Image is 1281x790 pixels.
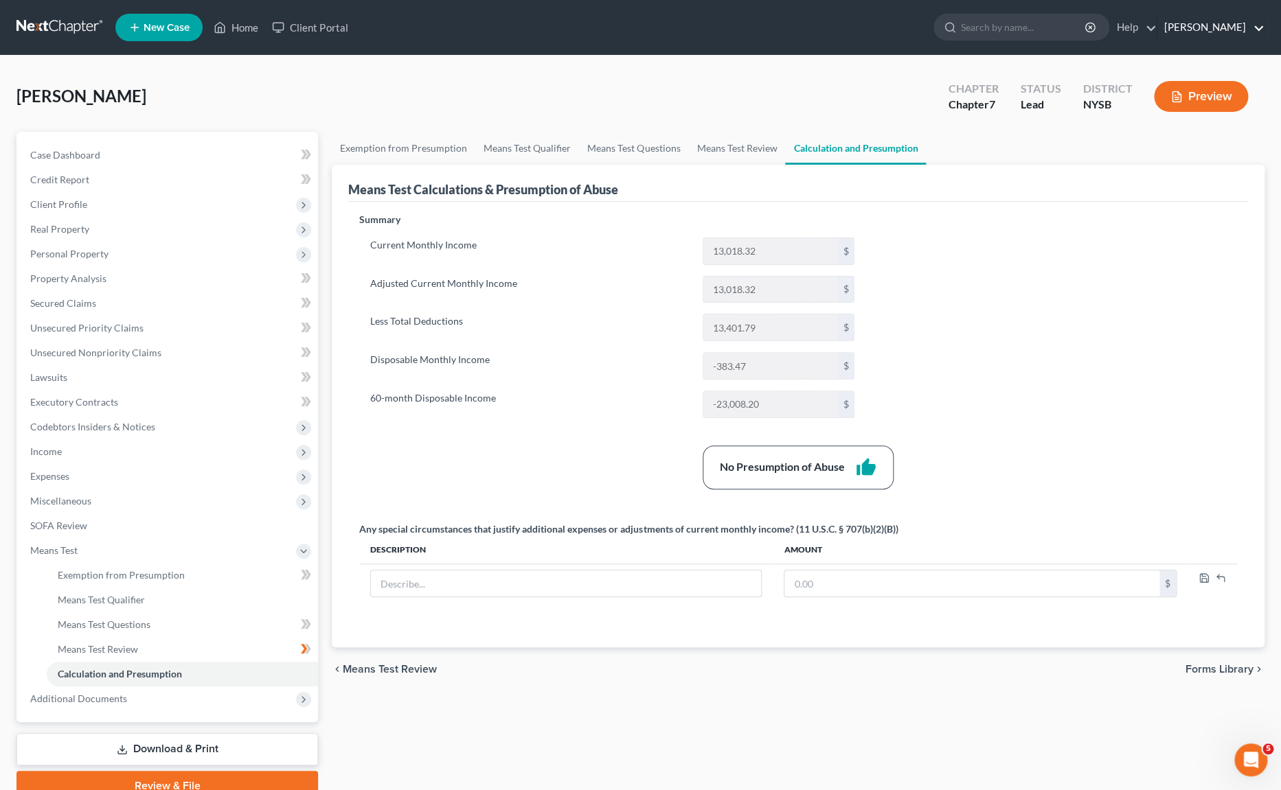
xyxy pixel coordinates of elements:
[475,132,579,165] a: Means Test Qualifier
[19,365,318,390] a: Lawsuits
[948,81,998,97] div: Chapter
[1154,81,1248,112] button: Preview
[343,664,437,675] span: Means Test Review
[703,314,838,340] input: 0.00
[579,132,688,165] a: Means Test Questions
[688,132,785,165] a: Means Test Review
[837,238,854,264] div: $
[332,664,437,675] button: chevron_left Means Test Review
[1234,743,1267,776] iframe: Intercom live chat
[30,495,91,507] span: Miscellaneous
[19,167,318,192] a: Credit Report
[948,97,998,113] div: Chapter
[1110,15,1156,40] a: Help
[47,662,318,686] a: Calculation and Presumption
[16,86,146,106] span: [PERSON_NAME]
[30,248,109,259] span: Personal Property
[19,291,318,316] a: Secured Claims
[30,272,106,284] span: Property Analysis
[1020,97,1061,113] div: Lead
[30,297,96,309] span: Secured Claims
[30,223,89,235] span: Real Property
[30,322,144,334] span: Unsecured Priority Claims
[1186,664,1254,675] span: Forms Library
[773,536,1188,564] th: Amount
[47,637,318,662] a: Means Test Review
[47,588,318,612] a: Means Test Qualifier
[703,238,838,264] input: 0.00
[1159,570,1176,596] div: $
[47,563,318,588] a: Exemption from Presumption
[371,570,761,596] input: Describe...
[837,314,854,340] div: $
[19,513,318,538] a: SOFA Review
[837,353,854,379] div: $
[19,143,318,167] a: Case Dashboard
[332,132,475,165] a: Exemption from Presumption
[1262,743,1273,754] span: 5
[961,14,1087,40] input: Search by name...
[30,544,78,556] span: Means Test
[265,15,354,40] a: Client Portal
[19,390,318,415] a: Executory Contracts
[703,391,838,417] input: 0.00
[30,198,87,210] span: Client Profile
[1082,97,1132,113] div: NYSB
[47,612,318,637] a: Means Test Questions
[363,352,695,380] label: Disposable Monthly Income
[363,314,695,341] label: Less Total Deductions
[30,347,161,358] span: Unsecured Nonpriority Claims
[30,470,69,482] span: Expenses
[16,733,318,765] a: Download & Print
[58,668,182,679] span: Calculation and Presumption
[837,277,854,303] div: $
[58,594,145,605] span: Means Test Qualifier
[784,570,1159,596] input: 0.00
[58,643,138,655] span: Means Test Review
[30,520,87,531] span: SOFA Review
[19,340,318,365] a: Unsecured Nonpriority Claims
[720,459,845,475] div: No Presumption of Abuse
[30,371,67,383] span: Lawsuits
[1082,81,1132,97] div: District
[359,213,865,226] p: Summary
[1254,664,1265,675] i: chevron_right
[207,15,265,40] a: Home
[837,391,854,417] div: $
[144,23,190,33] span: New Case
[19,266,318,291] a: Property Analysis
[58,569,185,581] span: Exemption from Presumption
[363,391,695,418] label: 60-month Disposable Income
[30,149,100,161] span: Case Dashboard
[30,396,118,408] span: Executory Contracts
[30,421,155,432] span: Codebtors Insiders & Notices
[856,457,876,478] i: thumb_up
[348,181,618,198] div: Means Test Calculations & Presumption of Abuse
[1020,81,1061,97] div: Status
[703,277,838,303] input: 0.00
[363,276,695,303] label: Adjusted Current Monthly Income
[30,174,89,185] span: Credit Report
[19,316,318,340] a: Unsecured Priority Claims
[363,237,695,265] label: Current Monthly Income
[703,353,838,379] input: 0.00
[785,132,926,165] a: Calculation and Presumption
[1186,664,1265,675] button: Forms Library chevron_right
[359,522,898,536] div: Any special circumstances that justify additional expenses or adjustments of current monthly inco...
[1157,15,1264,40] a: [PERSON_NAME]
[58,618,150,630] span: Means Test Questions
[359,536,773,564] th: Description
[988,97,995,111] span: 7
[332,664,343,675] i: chevron_left
[30,445,62,457] span: Income
[30,693,127,704] span: Additional Documents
